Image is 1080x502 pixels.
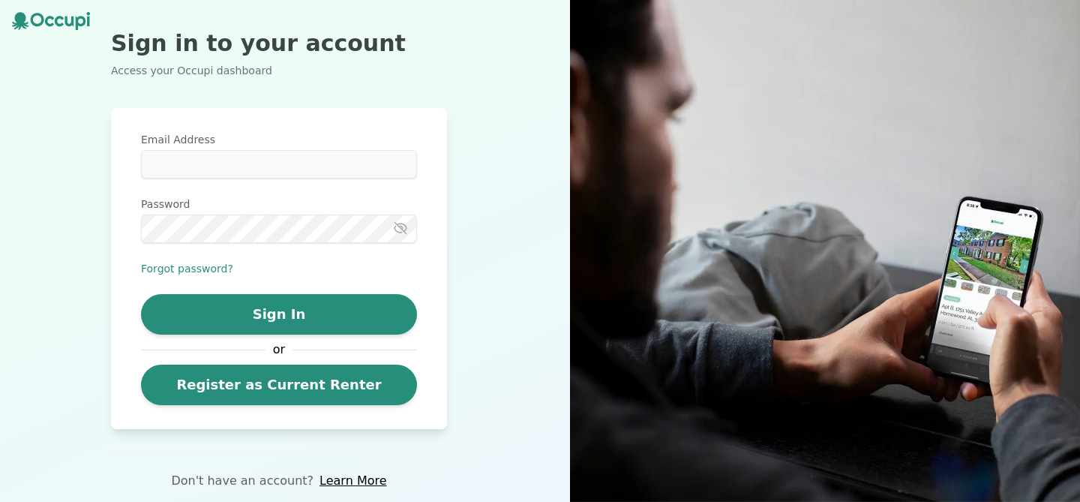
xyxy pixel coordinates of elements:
button: Sign In [141,294,417,335]
button: Forgot password? [141,261,233,276]
label: Email Address [141,132,417,147]
label: Password [141,197,417,212]
p: Don't have an account? [171,472,313,490]
a: Learn More [319,472,386,490]
a: Register as Current Renter [141,365,417,405]
h2: Sign in to your account [111,30,447,57]
p: Access your Occupi dashboard [111,63,447,78]
span: or [265,341,292,359]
